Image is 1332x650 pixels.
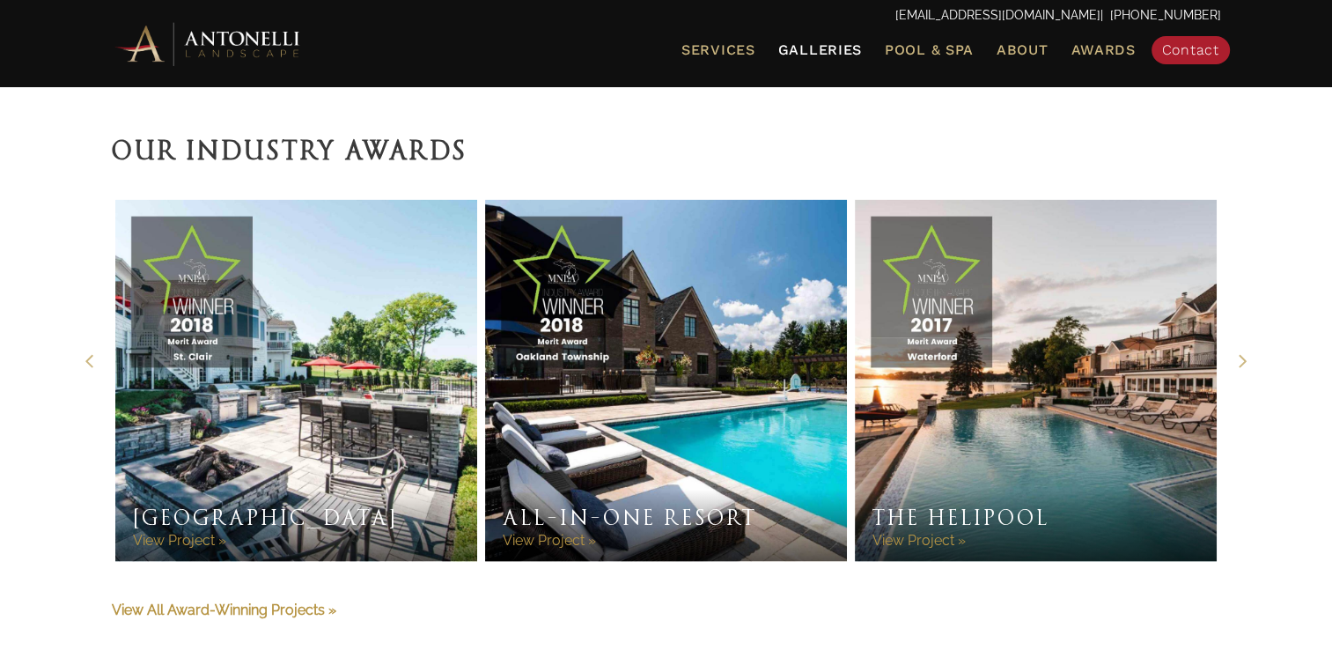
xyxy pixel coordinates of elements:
[674,39,762,62] a: Services
[771,39,869,62] a: Galleries
[1063,39,1142,62] a: Awards
[1071,41,1135,58] span: Awards
[851,199,1221,562] div: Item 9 of 9
[112,19,305,68] img: Antonelli Horizontal Logo
[1152,36,1230,64] a: Contact
[885,41,974,58] span: Pool & Spa
[778,41,862,58] span: Galleries
[112,199,482,562] div: Item 7 of 9
[895,8,1100,22] a: [EMAIL_ADDRESS][DOMAIN_NAME]
[872,531,966,548] a: View Project »
[681,43,755,57] span: Services
[112,601,336,617] a: View All Award-Winning Projects »
[997,43,1049,57] span: About
[133,531,226,548] a: View Project »
[878,39,981,62] a: Pool & Spa
[1162,41,1219,58] span: Contact
[112,130,1221,173] h2: Our Industry Awards
[482,199,851,562] div: Item 8 of 9
[872,505,1049,529] a: The Helipool
[503,531,596,548] a: View Project »
[133,505,398,529] a: [GEOGRAPHIC_DATA]
[990,39,1056,62] a: About
[503,505,757,529] a: All-In-One Resort
[112,4,1221,27] p: | [PHONE_NUMBER]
